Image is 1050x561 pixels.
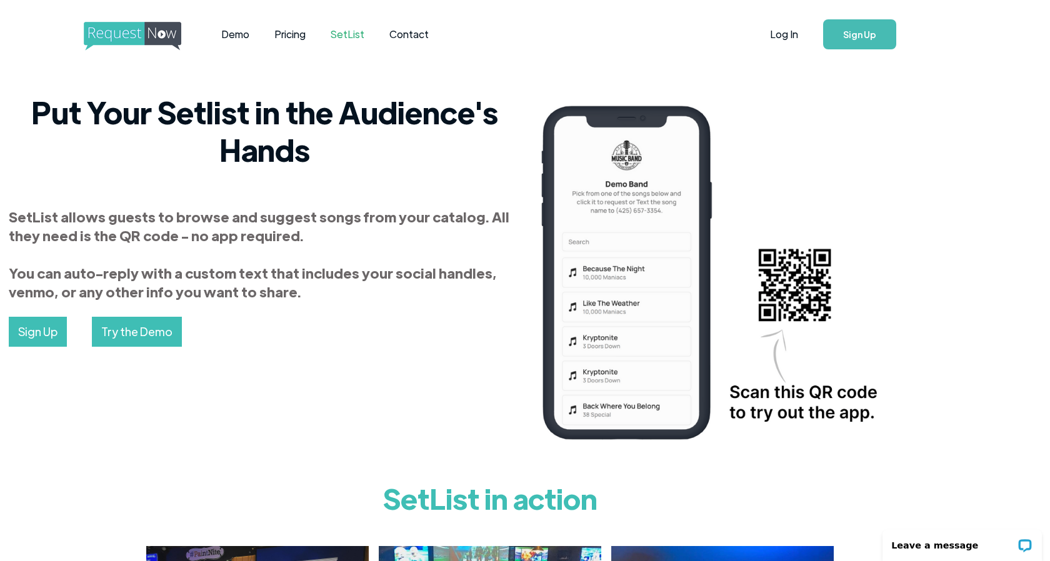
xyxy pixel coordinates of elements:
[9,317,67,347] a: Sign Up
[209,15,262,54] a: Demo
[377,15,441,54] a: Contact
[262,15,318,54] a: Pricing
[9,93,521,168] h2: Put Your Setlist in the Audience's Hands
[318,15,377,54] a: SetList
[874,522,1050,561] iframe: LiveChat chat widget
[9,207,509,300] strong: SetList allows guests to browse and suggest songs from your catalog. All they need is the QR code...
[146,473,834,523] h1: SetList in action
[92,317,182,347] a: Try the Demo
[84,22,204,51] img: requestnow logo
[757,12,811,56] a: Log In
[84,22,177,47] a: home
[823,19,896,49] a: Sign Up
